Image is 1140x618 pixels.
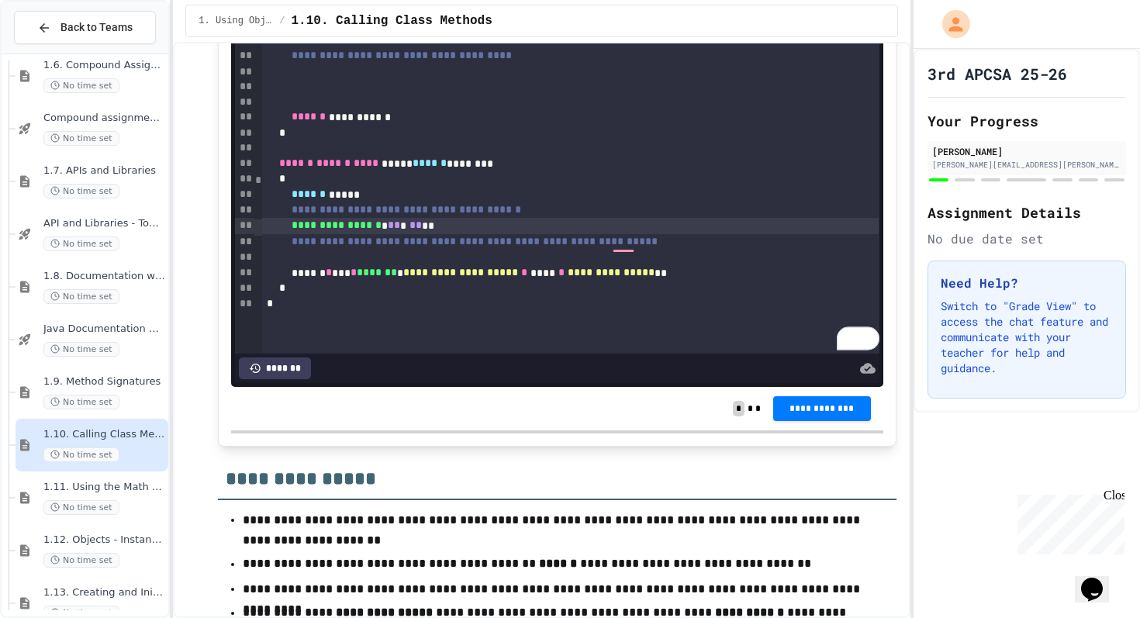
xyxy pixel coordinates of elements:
[1075,556,1124,602] iframe: chat widget
[14,11,156,44] button: Back to Teams
[43,428,165,441] span: 1.10. Calling Class Methods
[43,342,119,357] span: No time set
[43,217,165,230] span: API and Libraries - Topic 1.7
[43,586,165,599] span: 1.13. Creating and Initializing Objects: Constructors
[43,59,165,72] span: 1.6. Compound Assignment Operators
[199,15,273,27] span: 1. Using Objects and Methods
[43,447,119,462] span: No time set
[932,159,1121,171] div: [PERSON_NAME][EMAIL_ADDRESS][PERSON_NAME][DOMAIN_NAME]
[43,533,165,547] span: 1.12. Objects - Instances of Classes
[43,375,165,388] span: 1.9. Method Signatures
[43,323,165,336] span: Java Documentation with Comments - Topic 1.8
[43,395,119,409] span: No time set
[6,6,107,98] div: Chat with us now!Close
[928,230,1126,248] div: No due date set
[43,184,119,199] span: No time set
[43,131,119,146] span: No time set
[43,270,165,283] span: 1.8. Documentation with Comments and Preconditions
[43,500,119,515] span: No time set
[928,202,1126,223] h2: Assignment Details
[1011,489,1124,554] iframe: chat widget
[43,289,119,304] span: No time set
[279,15,285,27] span: /
[926,6,974,42] div: My Account
[43,236,119,251] span: No time set
[941,274,1113,292] h3: Need Help?
[43,112,165,125] span: Compound assignment operators - Quiz
[43,553,119,568] span: No time set
[928,110,1126,132] h2: Your Progress
[43,78,119,93] span: No time set
[60,19,133,36] span: Back to Teams
[292,12,492,30] span: 1.10. Calling Class Methods
[43,164,165,178] span: 1.7. APIs and Libraries
[928,63,1067,85] h1: 3rd APCSA 25-26
[43,481,165,494] span: 1.11. Using the Math Class
[932,144,1121,158] div: [PERSON_NAME]
[941,299,1113,376] p: Switch to "Grade View" to access the chat feature and communicate with your teacher for help and ...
